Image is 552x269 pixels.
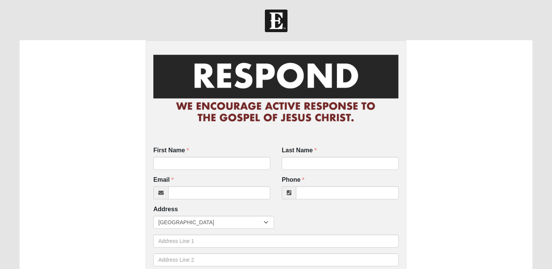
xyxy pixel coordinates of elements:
[153,176,174,184] label: Email
[282,146,317,155] label: Last Name
[153,235,399,248] input: Address Line 1
[153,48,399,130] img: RespondCardHeader.png
[265,10,287,32] img: Church of Eleven22 Logo
[153,146,189,155] label: First Name
[282,176,304,184] label: Phone
[153,253,399,266] input: Address Line 2
[153,205,178,214] label: Address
